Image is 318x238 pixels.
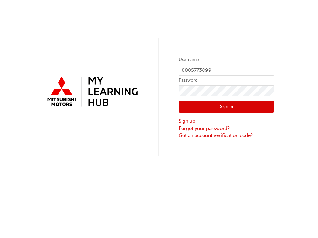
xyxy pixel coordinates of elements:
label: Username [179,56,274,64]
a: Forgot your password? [179,125,274,132]
img: mmal [44,74,139,110]
a: Sign up [179,118,274,125]
a: Got an account verification code? [179,132,274,139]
button: Sign In [179,101,274,113]
label: Password [179,77,274,84]
input: Username [179,65,274,76]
